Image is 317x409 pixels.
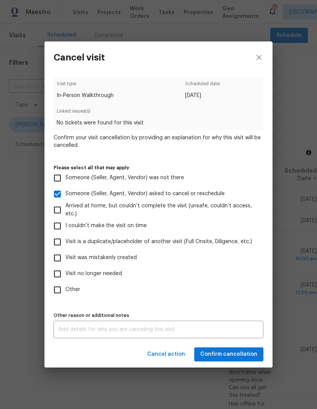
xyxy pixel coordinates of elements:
span: Visit no longer needed [65,270,122,278]
span: Visit is a duplicate/placeholder of another visit (Full Onsite, Diligence, etc.) [65,238,252,246]
span: Confirm cancellation [200,350,257,359]
label: Please select all that may apply [54,166,263,170]
span: Other [65,286,80,294]
span: Someone (Seller, Agent, Vendor) asked to cancel or reschedule [65,190,225,198]
span: I couldn’t make the visit on time [65,222,147,230]
button: close [245,41,273,73]
span: Cancel action [147,350,185,359]
button: Cancel action [144,347,188,361]
button: Confirm cancellation [194,347,263,361]
span: [DATE] [185,92,220,99]
span: Visit was mistakenly created [65,254,137,262]
span: Scheduled date [185,80,220,92]
span: In-Person Walkthrough [57,92,114,99]
span: Arrived at home, but couldn’t complete the visit (unsafe, couldn’t access, etc.) [65,202,257,218]
span: Visit type [57,80,114,92]
span: Confirm your visit cancellation by providing an explanation for why this visit will be cancelled. [54,134,263,149]
label: Other reason or additional notes [54,313,263,318]
span: No tickets were found for this visit [57,119,260,127]
h3: Cancel visit [54,52,105,63]
span: Someone (Seller, Agent, Vendor) was not there [65,174,184,182]
span: Linked issues(s) [57,107,260,119]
